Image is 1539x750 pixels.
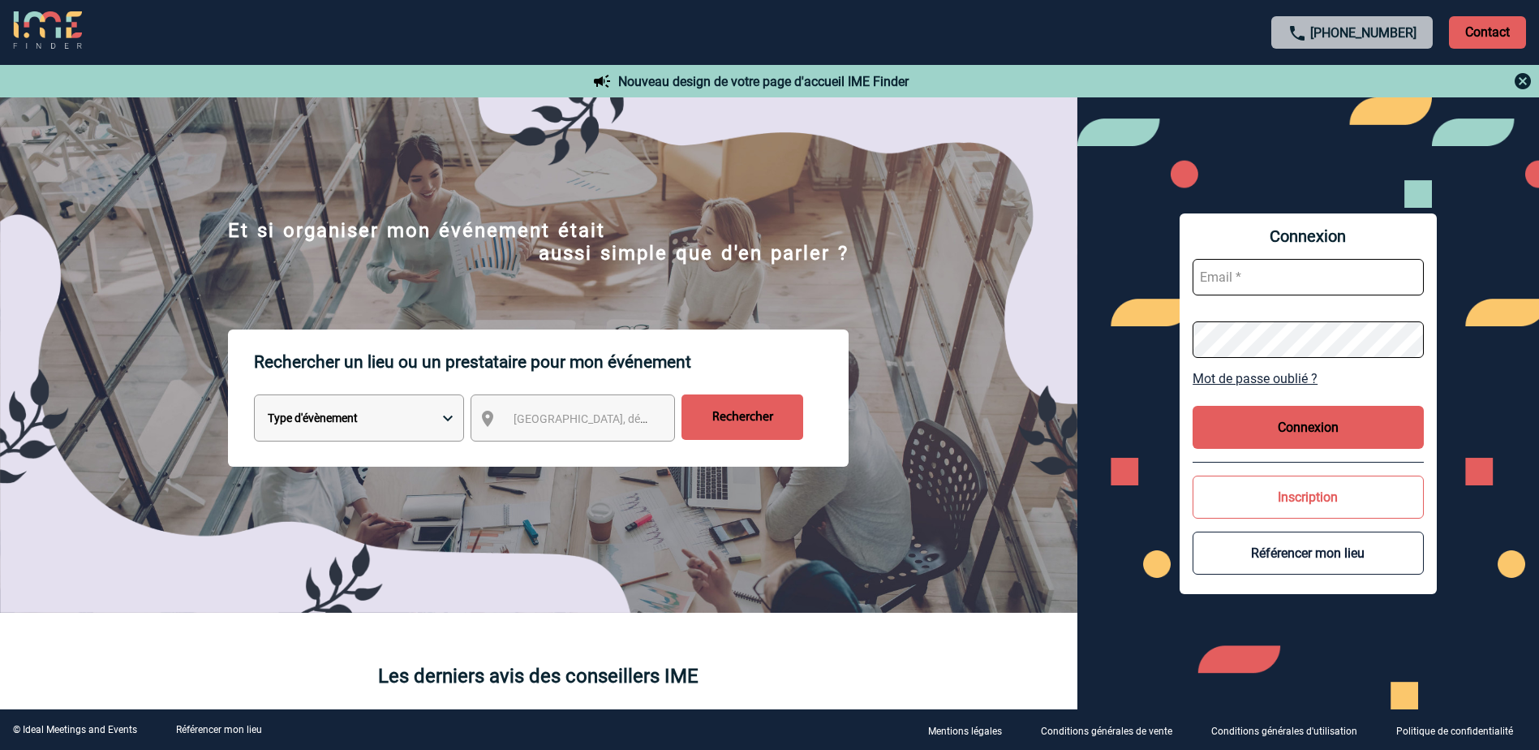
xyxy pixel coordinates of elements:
[1288,24,1307,43] img: call-24-px.png
[13,724,137,735] div: © Ideal Meetings and Events
[1193,476,1424,519] button: Inscription
[514,412,739,425] span: [GEOGRAPHIC_DATA], département, région...
[1041,726,1172,737] p: Conditions générales de vente
[1193,532,1424,575] button: Référencer mon lieu
[176,724,262,735] a: Référencer mon lieu
[1383,722,1539,738] a: Politique de confidentialité
[1193,371,1424,386] a: Mot de passe oublié ?
[1028,722,1198,738] a: Conditions générales de vente
[1198,722,1383,738] a: Conditions générales d'utilisation
[1310,25,1416,41] a: [PHONE_NUMBER]
[928,726,1002,737] p: Mentions légales
[1193,226,1424,246] span: Connexion
[1211,726,1357,737] p: Conditions générales d'utilisation
[1193,406,1424,449] button: Connexion
[254,330,849,394] p: Rechercher un lieu ou un prestataire pour mon événement
[1396,726,1513,737] p: Politique de confidentialité
[681,394,803,440] input: Rechercher
[1193,259,1424,295] input: Email *
[915,722,1028,738] a: Mentions légales
[1449,16,1526,49] p: Contact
